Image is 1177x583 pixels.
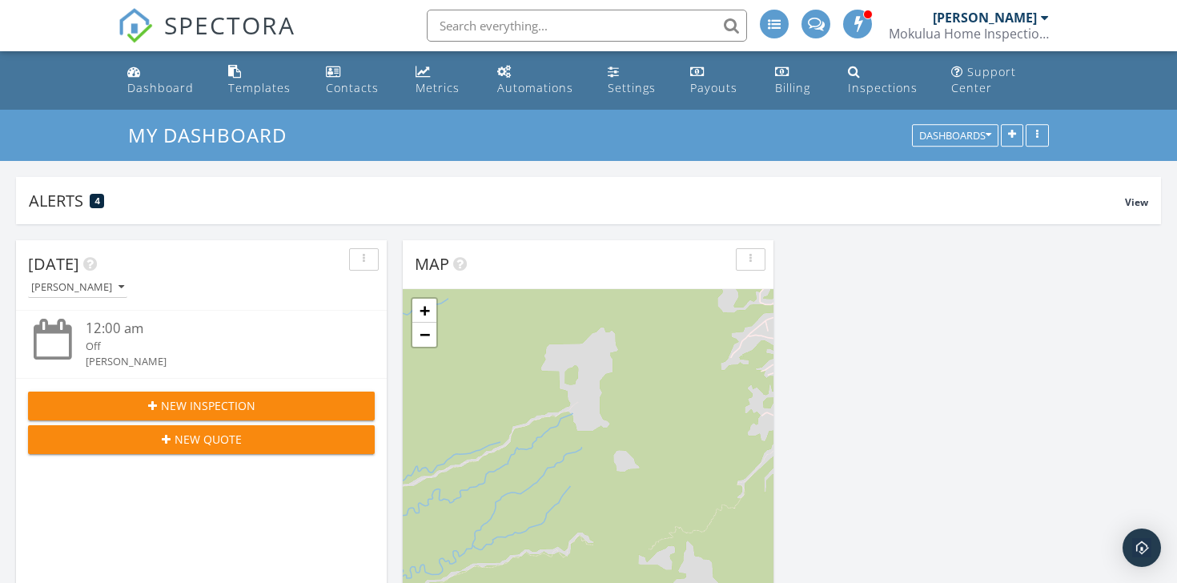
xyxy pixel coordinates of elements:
[175,431,242,448] span: New Quote
[319,58,396,103] a: Contacts
[326,80,379,95] div: Contacts
[118,8,153,43] img: The Best Home Inspection Software - Spectora
[1125,195,1148,209] span: View
[690,80,737,95] div: Payouts
[86,354,346,369] div: [PERSON_NAME]
[29,190,1125,211] div: Alerts
[951,64,1016,95] div: Support Center
[889,26,1049,42] div: Mokulua Home Inspections
[1123,529,1161,567] div: Open Intercom Messenger
[94,195,100,207] span: 4
[842,58,932,103] a: Inspections
[28,425,375,454] button: New Quote
[919,131,991,142] div: Dashboards
[161,397,255,414] span: New Inspection
[86,319,346,339] div: 12:00 am
[228,80,291,95] div: Templates
[775,80,810,95] div: Billing
[86,339,346,354] div: Off
[912,125,998,147] button: Dashboards
[416,80,460,95] div: Metrics
[415,253,449,275] span: Map
[491,58,588,103] a: Automations (Basic)
[412,323,436,347] a: Zoom out
[412,299,436,323] a: Zoom in
[497,80,573,95] div: Automations
[601,58,671,103] a: Settings
[164,8,295,42] span: SPECTORA
[28,277,127,299] button: [PERSON_NAME]
[31,282,124,293] div: [PERSON_NAME]
[28,392,375,420] button: New Inspection
[848,80,918,95] div: Inspections
[933,10,1037,26] div: [PERSON_NAME]
[427,10,747,42] input: Search everything...
[769,58,829,103] a: Billing
[222,58,306,103] a: Templates
[118,22,295,55] a: SPECTORA
[608,80,656,95] div: Settings
[121,58,209,103] a: Dashboard
[128,122,300,148] a: My Dashboard
[28,253,79,275] span: [DATE]
[684,58,755,103] a: Payouts
[409,58,478,103] a: Metrics
[127,80,194,95] div: Dashboard
[945,58,1056,103] a: Support Center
